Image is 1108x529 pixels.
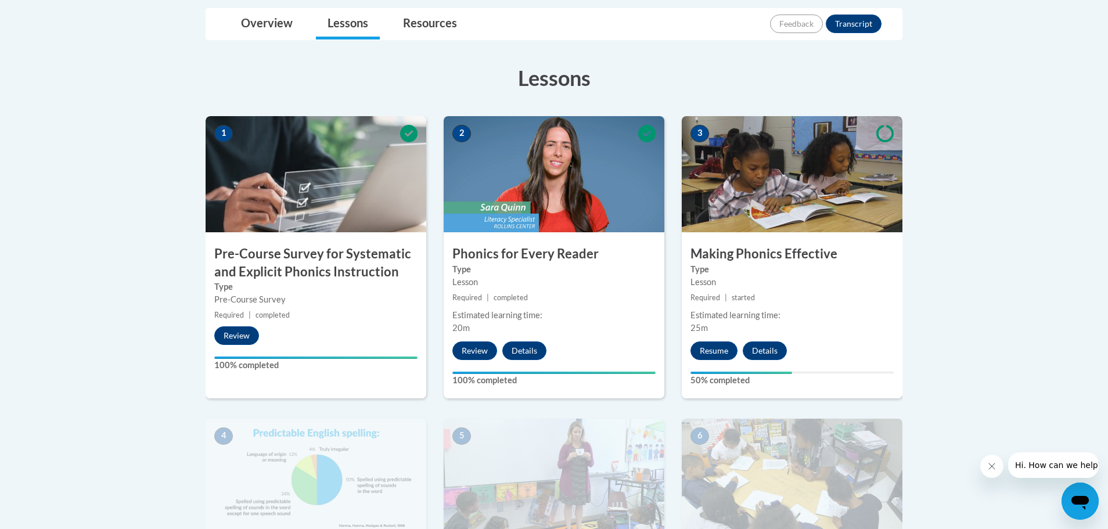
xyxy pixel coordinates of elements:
h3: Lessons [206,63,902,92]
button: Feedback [770,15,823,33]
button: Transcript [826,15,882,33]
h3: Phonics for Every Reader [444,245,664,263]
h3: Making Phonics Effective [682,245,902,263]
span: | [249,311,251,319]
div: Lesson [452,276,656,289]
button: Details [502,341,546,360]
iframe: Message from company [1008,452,1099,478]
span: Required [690,293,720,302]
span: 2 [452,125,471,142]
span: 3 [690,125,709,142]
label: 50% completed [690,374,894,387]
button: Resume [690,341,738,360]
button: Review [452,341,497,360]
label: 100% completed [452,374,656,387]
span: 25m [690,323,708,333]
span: completed [256,311,290,319]
h3: Pre-Course Survey for Systematic and Explicit Phonics Instruction [206,245,426,281]
img: Course Image [444,116,664,232]
span: 20m [452,323,470,333]
img: Course Image [682,116,902,232]
span: 5 [452,427,471,445]
span: | [725,293,727,302]
label: Type [452,263,656,276]
iframe: Button to launch messaging window [1062,483,1099,520]
div: Estimated learning time: [452,309,656,322]
label: 100% completed [214,359,418,372]
label: Type [214,280,418,293]
span: 4 [214,427,233,445]
div: Your progress [214,357,418,359]
span: 1 [214,125,233,142]
span: | [487,293,489,302]
div: Pre-Course Survey [214,293,418,306]
a: Lessons [316,9,380,39]
label: Type [690,263,894,276]
span: Required [452,293,482,302]
a: Resources [391,9,469,39]
span: 6 [690,427,709,445]
span: Required [214,311,244,319]
div: Lesson [690,276,894,289]
button: Details [743,341,787,360]
div: Your progress [452,372,656,374]
button: Review [214,326,259,345]
iframe: Close message [980,455,1003,478]
span: started [732,293,755,302]
img: Course Image [206,116,426,232]
a: Overview [229,9,304,39]
div: Your progress [690,372,792,374]
span: completed [494,293,528,302]
span: Hi. How can we help? [7,8,94,17]
div: Estimated learning time: [690,309,894,322]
